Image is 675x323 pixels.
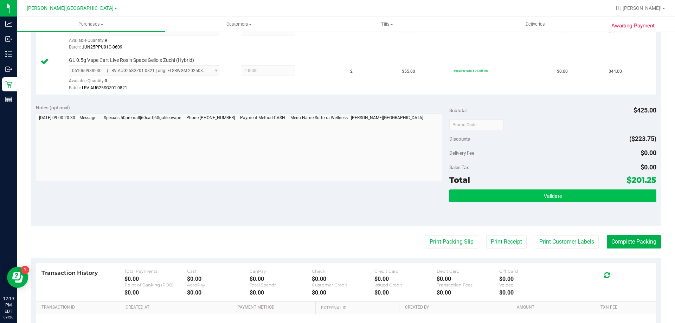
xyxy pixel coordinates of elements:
[611,22,655,30] span: Awaiting Payment
[516,21,554,27] span: Deliveries
[69,35,227,49] div: Available Quantity:
[486,235,527,248] button: Print Receipt
[449,150,474,156] span: Delivery Fee
[374,276,437,282] div: $0.00
[36,105,70,110] span: Notes (optional)
[69,76,227,90] div: Available Quantity:
[449,164,469,170] span: Sales Tax
[69,85,81,90] span: Batch:
[124,269,187,274] div: Total Payments
[250,269,312,274] div: CanPay
[124,282,187,288] div: Point of Banking (POB)
[437,289,499,296] div: $0.00
[21,266,29,274] iframe: Resource center unread badge
[312,289,374,296] div: $0.00
[5,81,12,88] inline-svg: Retail
[27,5,114,11] span: [PERSON_NAME][GEOGRAPHIC_DATA]
[607,235,661,248] button: Complete Packing
[350,68,353,75] span: 2
[250,276,312,282] div: $0.00
[187,282,250,288] div: AeroPay
[250,282,312,288] div: Total Spendr
[250,289,312,296] div: $0.00
[315,302,399,314] th: External ID
[5,20,12,27] inline-svg: Analytics
[313,21,461,27] span: Tills
[499,276,562,282] div: $0.00
[535,235,599,248] button: Print Customer Labels
[609,68,622,75] span: $44.00
[402,68,415,75] span: $55.00
[124,276,187,282] div: $0.00
[165,21,313,27] span: Customers
[374,269,437,274] div: Credit Card
[374,289,437,296] div: $0.00
[312,282,374,288] div: Customer Credit
[405,305,508,310] a: Created By
[105,78,107,83] span: 0
[187,276,250,282] div: $0.00
[641,149,656,156] span: $0.00
[449,133,470,145] span: Discounts
[17,21,165,27] span: Purchases
[449,189,656,202] button: Validate
[82,85,127,90] span: LRV-AUG25SGZ01-0821
[437,269,499,274] div: Debit Card
[165,17,313,32] a: Customers
[187,289,250,296] div: $0.00
[124,289,187,296] div: $0.00
[449,175,470,185] span: Total
[374,282,437,288] div: Issued Credit
[449,108,467,113] span: Subtotal
[105,38,107,43] span: 9
[312,269,374,274] div: Check
[600,305,648,310] a: Txn Fee
[616,5,662,11] span: Hi, [PERSON_NAME]!
[17,17,165,32] a: Purchases
[5,35,12,43] inline-svg: Inbound
[449,119,504,130] input: Promo Code
[499,282,562,288] div: Voided
[557,68,568,75] span: $0.00
[499,289,562,296] div: $0.00
[634,106,656,114] span: $425.00
[5,66,12,73] inline-svg: Outbound
[7,267,28,288] iframe: Resource center
[82,45,122,50] span: JUN25PPU01C-0609
[454,69,488,72] span: 60galileovape: 60% off line
[312,276,374,282] div: $0.00
[313,17,461,32] a: Tills
[187,269,250,274] div: Cash
[126,305,229,310] a: Created At
[499,269,562,274] div: Gift Card
[626,175,656,185] span: $201.25
[3,315,14,320] p: 09/26
[641,163,656,171] span: $0.00
[69,45,81,50] span: Batch:
[3,296,14,315] p: 12:19 PM EDT
[5,96,12,103] inline-svg: Reports
[437,282,499,288] div: Transaction Fees
[69,57,194,64] span: GL 0.5g Vape Cart Live Rosin Space Gello x Zuchi (Hybrid)
[41,305,117,310] a: Transaction ID
[629,135,656,142] span: ($223.75)
[461,17,609,32] a: Deliveries
[437,276,499,282] div: $0.00
[544,193,562,199] span: Validate
[517,305,592,310] a: Amount
[237,305,313,310] a: Payment Method
[425,235,478,248] button: Print Packing Slip
[5,51,12,58] inline-svg: Inventory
